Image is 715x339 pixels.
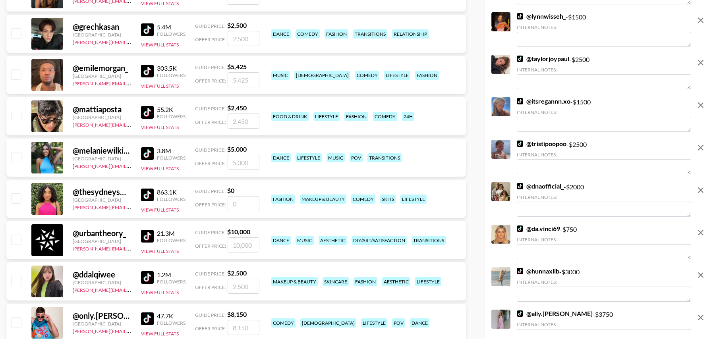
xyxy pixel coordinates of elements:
div: [GEOGRAPHIC_DATA] [73,279,131,285]
input: 5,000 [228,155,259,170]
a: [PERSON_NAME][EMAIL_ADDRESS][DOMAIN_NAME] [73,79,190,87]
span: Offer Price: [195,243,226,249]
strong: $ 8,150 [227,310,247,318]
img: TikTok [141,189,154,201]
span: Guide Price: [195,64,226,70]
a: [PERSON_NAME][EMAIL_ADDRESS][DOMAIN_NAME] [73,203,190,210]
button: remove [693,140,709,156]
div: @ mattiaposta [73,104,131,114]
input: 2,500 [228,279,259,294]
a: @hunnaxlib [517,267,559,275]
strong: $ 5,000 [227,145,247,153]
div: Internal Notes: [517,24,691,30]
div: @ ddalqiwee [73,270,131,279]
div: @ only.[PERSON_NAME] [73,311,131,321]
button: View Full Stats [141,331,179,337]
span: Offer Price: [195,326,226,331]
strong: $ 2,450 [227,104,247,112]
div: lifestyle [296,153,322,162]
span: Guide Price: [195,23,226,29]
div: - $ 2500 [517,140,691,174]
div: transitions [412,236,446,245]
button: remove [693,12,709,28]
a: @taylorjoypaul [517,55,569,63]
div: [GEOGRAPHIC_DATA] [73,238,131,244]
div: [GEOGRAPHIC_DATA] [73,32,131,38]
div: music [271,71,290,80]
strong: $ 10,000 [227,228,250,235]
img: TikTok [141,106,154,119]
button: View Full Stats [141,207,179,213]
div: [GEOGRAPHIC_DATA] [73,197,131,203]
a: @dnaofficial_ [517,182,564,190]
img: TikTok [517,98,523,104]
input: 2,500 [228,31,259,46]
span: Offer Price: [195,119,226,125]
div: [GEOGRAPHIC_DATA] [73,321,131,327]
div: dance [410,318,429,327]
a: @itsregannn.xo [517,97,570,105]
div: - $ 1500 [517,12,691,47]
button: remove [693,182,709,198]
button: View Full Stats [141,166,179,171]
div: - $ 1500 [517,97,691,132]
span: Guide Price: [195,106,226,112]
div: transitions [353,29,387,39]
input: 10,000 [228,237,259,252]
div: @ thesydneysmiles [73,187,131,197]
button: remove [693,97,709,113]
a: @lynnwisseh_ [517,12,566,20]
strong: $ 2,500 [227,21,247,29]
span: Guide Price: [195,229,226,235]
div: @ grechkasan [73,22,131,32]
img: TikTok [517,56,523,62]
button: remove [693,310,709,326]
div: aesthetic [319,236,347,245]
div: Followers [157,237,186,243]
div: @ emilemorgan_ [73,63,131,73]
div: music [327,153,345,162]
div: 21.3M [157,229,186,237]
div: comedy [373,112,397,121]
div: 55.2K [157,106,186,114]
div: @ urbantheory_ [73,228,131,238]
div: comedy [355,71,379,80]
span: Offer Price: [195,202,226,208]
div: - $ 3000 [517,267,691,302]
div: [GEOGRAPHIC_DATA] [73,114,131,120]
button: View Full Stats [141,0,179,6]
button: View Full Stats [141,83,179,89]
div: skincare [323,277,349,286]
a: @da.vinci69 [517,225,560,233]
div: 303.5K [157,64,186,72]
input: 0 [228,196,259,211]
div: lifestyle [361,318,387,327]
span: Guide Price: [195,188,226,194]
div: comedy [351,195,375,204]
div: fashion [325,29,348,39]
strong: $ 2,500 [227,269,247,277]
div: makeup & beauty [300,195,346,204]
div: [DEMOGRAPHIC_DATA] [294,71,350,80]
div: relationship [392,29,429,39]
div: Internal Notes: [517,279,691,285]
div: lifestyle [400,195,427,204]
img: TikTok [141,230,154,243]
span: Guide Price: [195,271,226,277]
button: View Full Stats [141,124,179,130]
div: aesthetic [382,277,410,286]
div: [DEMOGRAPHIC_DATA] [300,318,356,327]
div: fashion [354,277,377,286]
img: TikTok [517,13,523,19]
div: fashion [415,71,439,80]
img: TikTok [517,183,523,189]
div: 24h [402,112,414,121]
input: 8,150 [228,320,259,335]
div: Internal Notes: [517,237,691,243]
span: Offer Price: [195,160,226,166]
div: comedy [271,318,296,327]
div: makeup & beauty [271,277,318,286]
button: remove [693,267,709,283]
div: Followers [157,114,186,119]
div: @ melaniewilking [73,146,131,156]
